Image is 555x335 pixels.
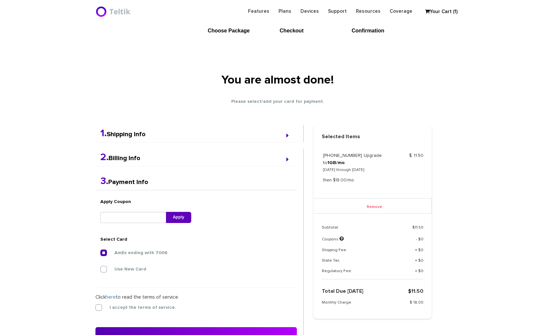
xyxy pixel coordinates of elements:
[396,248,423,258] td: + $
[100,155,140,161] a: 2.Billing Info
[396,235,423,247] td: - $
[421,237,423,241] span: 0
[314,133,432,140] strong: Selected Items
[296,5,323,18] a: Devices
[106,295,116,300] a: here
[396,269,423,279] td: + $
[100,305,176,310] label: I accept the terms of service.
[411,288,423,294] span: 11.50
[322,258,396,269] td: State Tax:
[243,5,274,18] a: Features
[100,236,191,243] h4: Select Card
[396,258,423,269] td: + $
[100,131,146,138] a: 1.Shipping Info
[391,152,423,190] td: $ 11.50
[95,295,179,300] span: Click to read the terms of service.
[415,226,423,230] span: 11.50
[105,250,167,256] label: AmEx ending with 7006
[322,225,396,235] td: Subtotal:
[323,166,391,174] p: [DATE] through [DATE]
[173,74,382,87] h1: You are almost done!
[385,5,417,18] a: Coverage
[208,28,250,33] span: Choose Package
[322,288,363,294] strong: Total Due [DATE]
[95,5,132,18] img: BriteX
[323,177,391,184] p: then $18.00/mo
[105,266,146,272] label: Use New Card
[274,5,296,18] a: Plans
[100,128,107,138] span: 1.
[421,269,423,273] span: 0
[100,176,108,186] span: 3.
[327,160,345,165] a: 1GB/mo
[100,198,191,205] h6: Apply Coupon
[352,28,384,33] span: Confirmation
[322,300,396,310] td: Monthly Charge
[408,288,423,294] strong: $
[280,28,304,33] span: Checkout
[421,248,423,252] span: 0
[396,300,423,310] td: $ 18.00
[421,259,423,263] span: 0
[323,152,391,190] td: [PHONE_NUMBER] Upgrade to
[396,225,423,235] td: $
[322,248,396,258] td: Shipping Fee:
[351,5,385,18] a: Resources
[322,235,396,247] td: Coupons
[100,152,109,162] span: 2.
[322,269,396,279] td: Regulatory Fee:
[323,5,351,18] a: Support
[166,212,191,223] button: Apply
[95,98,460,105] p: Please select/add your card for payment.
[363,205,382,209] a: Remove
[100,179,148,185] a: 3.Payment Info
[422,7,455,17] a: Your Cart (1)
